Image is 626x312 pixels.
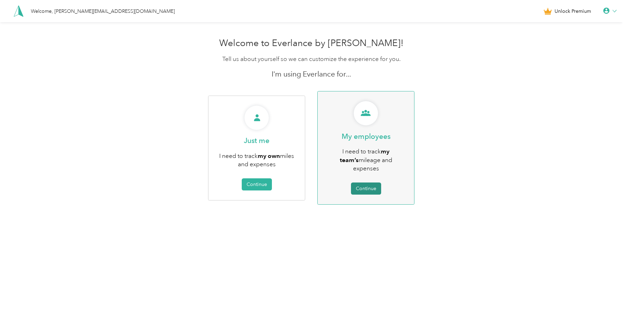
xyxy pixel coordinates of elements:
b: my team’s [340,148,390,163]
button: Continue [351,182,381,195]
p: Just me [244,136,269,145]
h1: Welcome to Everlance by [PERSON_NAME]! [156,38,467,49]
span: I need to track mileage and expenses [340,148,392,172]
p: I'm using Everlance for... [156,69,467,79]
b: my own [258,152,280,159]
button: Continue [242,178,272,190]
span: I need to track miles and expenses [219,152,294,168]
span: Unlock Premium [555,8,591,15]
p: My employees [342,132,391,141]
iframe: Everlance-gr Chat Button Frame [587,273,626,312]
p: Tell us about yourself so we can customize the experience for you. [156,55,467,63]
div: Welcome, [PERSON_NAME][EMAIL_ADDRESS][DOMAIN_NAME] [31,8,175,15]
